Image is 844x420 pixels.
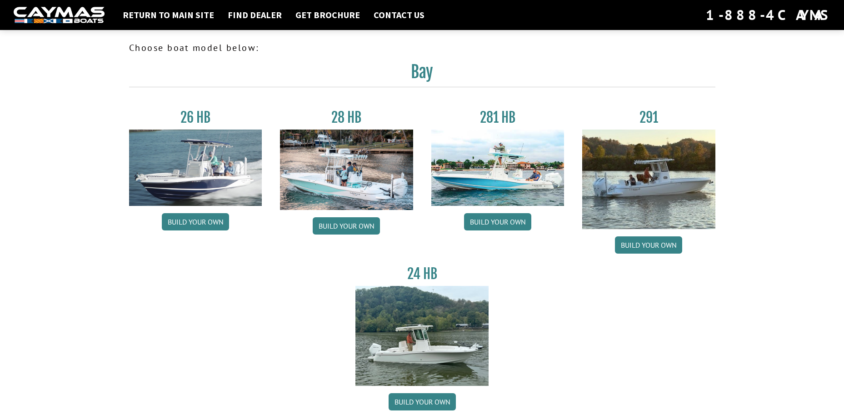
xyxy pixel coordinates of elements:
a: Build your own [162,213,229,230]
img: 26_new_photo_resized.jpg [129,130,262,206]
a: Get Brochure [291,9,365,21]
p: Choose boat model below: [129,41,715,55]
h3: 291 [582,109,715,126]
a: Contact Us [369,9,429,21]
img: 24_HB_thumbnail.jpg [355,286,489,385]
a: Build your own [464,213,531,230]
img: 28-hb-twin.jpg [431,130,564,206]
a: Build your own [389,393,456,410]
a: Return to main site [118,9,219,21]
a: Build your own [313,217,380,235]
a: Build your own [615,236,682,254]
h3: 26 HB [129,109,262,126]
div: 1-888-4CAYMAS [706,5,830,25]
a: Find Dealer [223,9,286,21]
img: 28_hb_thumbnail_for_caymas_connect.jpg [280,130,413,210]
img: 291_Thumbnail.jpg [582,130,715,229]
h3: 24 HB [355,265,489,282]
h3: 281 HB [431,109,564,126]
img: white-logo-c9c8dbefe5ff5ceceb0f0178aa75bf4bb51f6bca0971e226c86eb53dfe498488.png [14,7,105,24]
h2: Bay [129,62,715,87]
h3: 28 HB [280,109,413,126]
